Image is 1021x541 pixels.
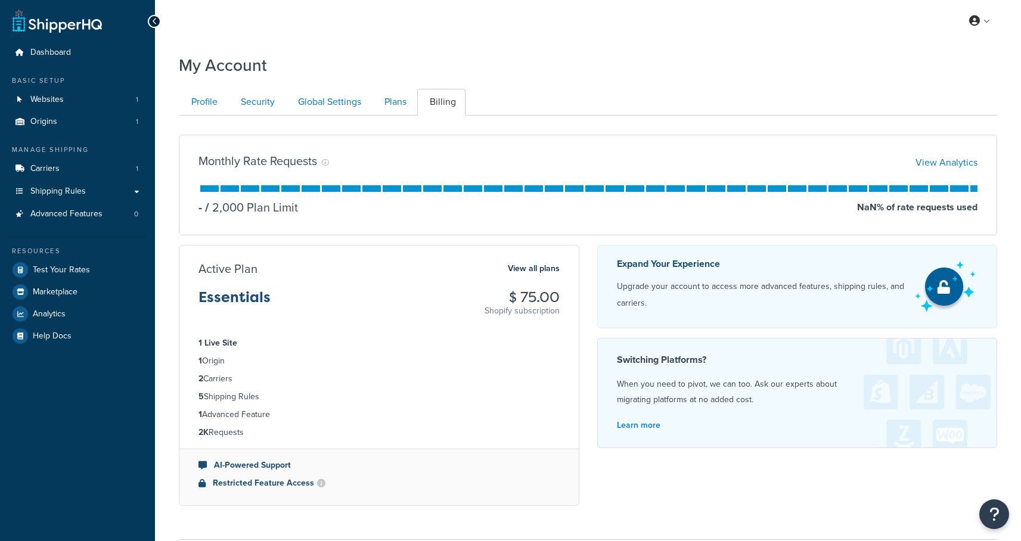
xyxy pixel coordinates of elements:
[9,145,146,155] div: Manage Shipping
[9,89,146,111] a: Websites 1
[9,42,146,64] a: Dashboard
[136,164,138,174] span: 1
[205,198,209,216] span: /
[33,309,66,319] span: Analytics
[198,459,560,472] li: AI-Powered Support
[485,305,560,317] p: Shopify subscription
[134,209,138,219] span: 0
[617,419,660,431] a: Learn more
[9,281,146,303] a: Marketplace
[198,290,271,315] h3: Essentials
[198,199,202,216] p: -
[179,54,267,77] h1: My Account
[198,390,560,403] li: Shipping Rules
[179,89,227,116] a: Profile
[228,89,284,116] a: Security
[198,355,202,367] strong: 1
[617,278,905,312] p: Upgrade your account to access more advanced features, shipping rules, and carriers.
[13,9,102,33] a: ShipperHQ Home
[30,209,103,219] span: Advanced Features
[136,117,138,127] span: 1
[198,390,204,403] strong: 5
[136,95,138,105] span: 1
[30,95,64,105] span: Websites
[9,76,146,86] div: Basic Setup
[9,89,146,111] li: Websites
[30,117,57,127] span: Origins
[33,265,90,275] span: Test Your Rates
[198,337,237,349] strong: 1 Live Site
[9,111,146,133] a: Origins 1
[617,377,978,408] p: When you need to pivot, we can too. Ask our experts about migrating platforms at no added cost.
[198,426,560,439] li: Requests
[198,262,257,275] h3: Active Plan
[508,261,560,276] a: View all plans
[33,287,77,297] span: Marketplace
[198,408,202,421] strong: 1
[485,290,560,305] h3: $ 75.00
[617,256,905,272] p: Expand Your Experience
[33,331,72,341] span: Help Docs
[30,48,71,58] span: Dashboard
[30,186,86,197] span: Shipping Rules
[9,203,146,225] li: Advanced Features
[417,89,465,116] a: Billing
[9,303,146,325] a: Analytics
[617,353,978,367] h4: Switching Platforms?
[979,499,1009,529] button: Open Resource Center
[285,89,371,116] a: Global Settings
[198,372,560,385] li: Carriers
[198,477,560,490] li: Restricted Feature Access
[198,154,317,167] h3: Monthly Rate Requests
[857,199,977,216] p: NaN % of rate requests used
[9,158,146,180] li: Carriers
[198,372,203,385] strong: 2
[9,203,146,225] a: Advanced Features 0
[9,111,146,133] li: Origins
[9,325,146,347] a: Help Docs
[597,245,998,328] a: Expand Your Experience Upgrade your account to access more advanced features, shipping rules, and...
[30,164,60,174] span: Carriers
[198,355,560,368] li: Origin
[9,158,146,180] a: Carriers 1
[916,156,977,169] a: View Analytics
[9,246,146,256] div: Resources
[202,199,298,216] p: 2,000 Plan Limit
[9,259,146,281] a: Test Your Rates
[198,426,209,439] strong: 2K
[9,181,146,203] a: Shipping Rules
[198,408,560,421] li: Advanced Feature
[372,89,416,116] a: Plans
